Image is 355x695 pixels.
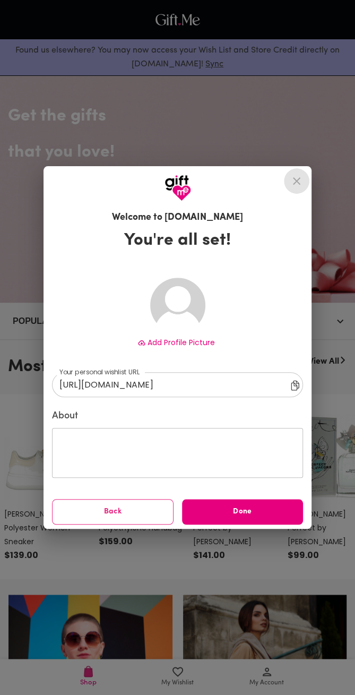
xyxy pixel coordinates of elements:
[112,211,243,225] h6: Welcome to [DOMAIN_NAME]
[182,499,304,525] button: Done
[124,230,231,251] h3: You're all set!
[182,506,304,518] span: Done
[52,499,174,525] button: Back
[284,168,309,194] button: close
[164,175,191,201] img: GiftMe Logo
[53,506,173,518] span: Back
[52,410,303,423] label: About
[150,278,205,333] img: Avatar
[148,337,215,348] span: Add Profile Picture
